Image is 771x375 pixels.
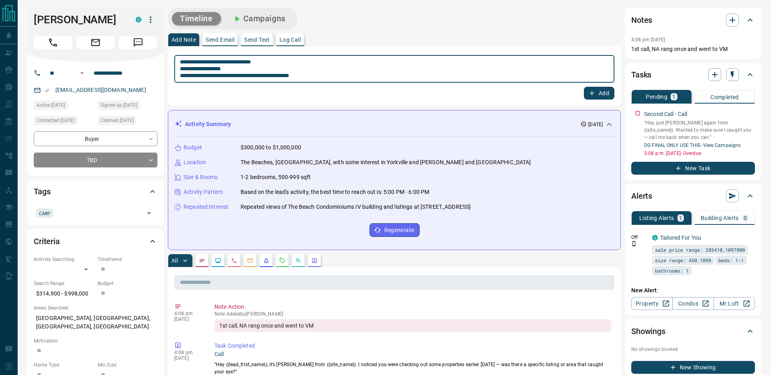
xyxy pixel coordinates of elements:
p: All [171,258,178,263]
p: [DATE] [174,316,202,322]
div: Notes [631,10,755,30]
svg: Notes [199,257,205,264]
h2: Notes [631,14,652,26]
p: Location [184,158,206,167]
button: Timeline [172,12,221,25]
p: The Beaches, [GEOGRAPHIC_DATA], with some interest in Yorkville and [PERSON_NAME] and [GEOGRAPHIC... [241,158,531,167]
div: Tags [34,182,157,201]
p: Activity Pattern [184,188,223,196]
p: Call [214,350,611,359]
span: CAMP [39,209,50,217]
p: Timeframe: [98,256,157,263]
p: “Hey, just [PERSON_NAME] again from {{site_name}}. Wanted to make sure I caught you — call me bac... [644,119,755,141]
div: Alerts [631,186,755,206]
p: Task Completed [214,342,611,350]
p: Size & Rooms [184,173,218,181]
div: Tasks [631,65,755,84]
p: Note Action [214,303,611,311]
h2: Criteria [34,235,60,248]
h2: Tasks [631,68,651,81]
h1: [PERSON_NAME] [34,13,124,26]
a: Mr.Loft [714,297,755,310]
p: Home Type: [34,361,94,369]
button: Campaigns [224,12,294,25]
p: $314,900 - $998,000 [34,287,94,300]
svg: Push Notification Only [631,241,637,247]
span: size range: 450,1098 [655,256,711,264]
p: Note Added by [PERSON_NAME] [214,311,611,317]
p: $300,000 to $1,000,000 [241,143,301,152]
p: Add Note [171,37,196,43]
button: Open [143,208,155,219]
p: New Alert: [631,286,755,295]
p: 1st call, NA rang once and went to VM [631,45,755,53]
div: Tue Sep 30 2025 [98,101,157,112]
div: Activity Summary[DATE] [175,117,614,132]
p: Areas Searched: [34,304,157,312]
div: Criteria [34,232,157,251]
p: 1 [679,215,682,221]
svg: Emails [247,257,253,264]
span: sale price range: 283410,1097800 [655,246,745,254]
svg: Requests [279,257,286,264]
span: Contacted [DATE] [37,116,74,124]
span: Signed up [DATE] [100,101,137,109]
a: [EMAIL_ADDRESS][DOMAIN_NAME] [55,87,146,93]
p: Min Size: [98,361,157,369]
p: No showings booked [631,346,755,353]
p: Actively Searching: [34,256,94,263]
p: Search Range: [34,280,94,287]
svg: Agent Actions [311,257,318,264]
div: Buyer [34,131,157,146]
div: Tue Sep 30 2025 [34,101,94,112]
div: TBD [34,153,157,167]
svg: Lead Browsing Activity [215,257,221,264]
span: Claimed [DATE] [100,116,134,124]
span: bathrooms: 1 [655,267,689,275]
p: Repeated Interest [184,203,228,211]
p: 1-2 bedrooms, 500-999 sqft [241,173,311,181]
button: Add [584,87,614,100]
p: Send Text [244,37,270,43]
p: 4:08 pm [DATE] [631,37,665,43]
p: Based on the lead's activity, the best time to reach out is: 5:00 PM - 6:00 PM [241,188,429,196]
button: New Task [631,162,755,175]
button: Regenerate [369,223,420,237]
p: Motivation: [34,337,157,344]
svg: Calls [231,257,237,264]
a: DG FINAL ONLY USE THIS- View Campaigns [644,143,740,148]
p: Completed [710,94,739,100]
p: [GEOGRAPHIC_DATA], [GEOGRAPHIC_DATA], [GEOGRAPHIC_DATA], [GEOGRAPHIC_DATA] [34,312,157,333]
button: Open [77,68,87,78]
p: Building Alerts [701,215,739,221]
p: 4:08 pm [174,350,202,355]
p: [DATE] [588,121,603,128]
p: [DATE] [174,355,202,361]
div: condos.ca [652,235,658,240]
span: beds: 1-1 [718,256,744,264]
p: Log Call [279,37,301,43]
a: Property [631,297,673,310]
button: New Showing [631,361,755,374]
a: Tailored For You [660,234,701,241]
p: 0 [744,215,747,221]
p: 4:08 pm [174,311,202,316]
svg: Opportunities [295,257,302,264]
div: Showings [631,322,755,341]
span: Call [34,36,72,49]
p: Pending [646,94,667,100]
p: Listing Alerts [639,215,674,221]
a: Condos [672,297,714,310]
p: 1 [672,94,675,100]
h2: Showings [631,325,665,338]
div: Tue Sep 30 2025 [98,116,157,127]
svg: Email Verified [44,88,50,93]
div: Tue Sep 30 2025 [34,116,94,127]
span: Email [76,36,115,49]
p: Activity Summary [185,120,231,128]
p: Off [631,234,647,241]
h2: Tags [34,185,50,198]
p: Second Call - Call [644,110,687,118]
p: Budget: [98,280,157,287]
div: condos.ca [136,17,141,22]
